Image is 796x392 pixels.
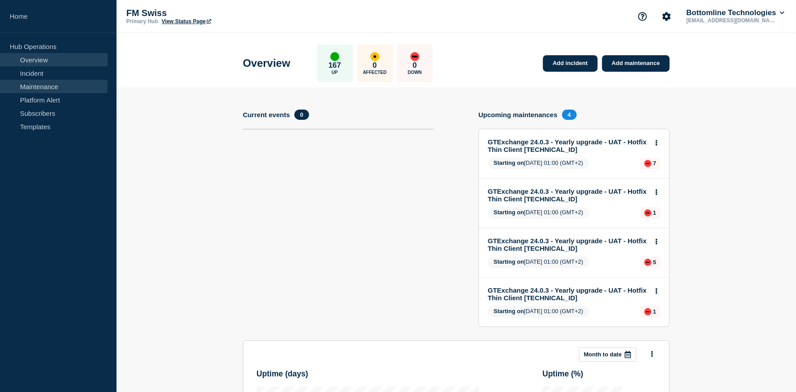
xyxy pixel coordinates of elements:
button: Bottomline Technologies [685,8,786,17]
span: 4 [562,110,577,120]
span: Starting on [494,308,524,314]
p: 1 [653,209,656,216]
button: Account settings [657,7,676,26]
div: down [410,52,419,61]
a: View Status Page [161,18,211,24]
h1: Overview [243,57,290,69]
h3: Uptime ( days ) [257,369,308,379]
p: Down [408,70,422,75]
a: Add incident [543,55,598,72]
p: Month to date [584,351,622,358]
p: 7 [653,160,656,167]
span: [DATE] 01:00 (GMT+2) [488,306,589,318]
div: down [644,209,651,216]
p: 0 [373,61,377,70]
p: 0 [413,61,417,70]
span: [DATE] 01:00 (GMT+2) [488,207,589,219]
div: up [330,52,339,61]
div: down [644,308,651,315]
div: down [644,160,651,167]
a: GTExchange 24.0.3 - Yearly upgrade - UAT - Hotfix Thin Client [TECHNICAL_ID] [488,286,648,302]
a: GTExchange 24.0.3 - Yearly upgrade - UAT - Hotfix Thin Client [TECHNICAL_ID] [488,138,648,153]
h4: Current events [243,111,290,118]
div: down [644,259,651,266]
span: Starting on [494,209,524,216]
p: [EMAIL_ADDRESS][DOMAIN_NAME] [685,17,777,24]
p: 1 [653,308,656,315]
p: 167 [329,61,341,70]
a: GTExchange 24.0.3 - Yearly upgrade - UAT - Hotfix Thin Client [TECHNICAL_ID] [488,188,648,203]
p: FM Swiss [126,8,304,18]
span: Starting on [494,159,524,166]
p: Primary Hub [126,18,158,24]
a: Add maintenance [602,55,670,72]
span: 0 [294,110,309,120]
button: Month to date [579,347,636,362]
div: affected [370,52,379,61]
h3: Uptime ( % ) [543,369,583,379]
p: Affected [363,70,386,75]
p: Up [332,70,338,75]
h4: Upcoming maintenances [478,111,558,118]
p: 5 [653,259,656,265]
a: GTExchange 24.0.3 - Yearly upgrade - UAT - Hotfix Thin Client [TECHNICAL_ID] [488,237,648,252]
span: Starting on [494,258,524,265]
span: [DATE] 01:00 (GMT+2) [488,158,589,169]
span: [DATE] 01:00 (GMT+2) [488,257,589,268]
button: Support [633,7,652,26]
